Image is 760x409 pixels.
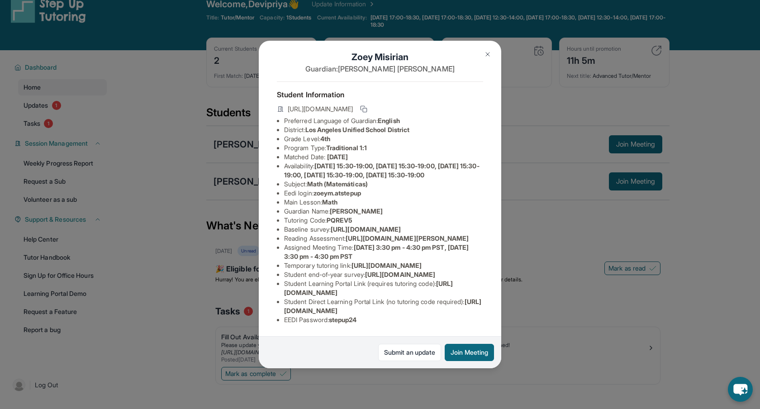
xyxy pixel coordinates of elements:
li: Main Lesson : [284,198,483,207]
span: Math [322,198,337,206]
span: PQREV5 [327,216,352,224]
li: Subject : [284,180,483,189]
li: Student Direct Learning Portal Link (no tutoring code required) : [284,297,483,315]
span: [URL][DOMAIN_NAME][PERSON_NAME] [346,234,469,242]
span: [DATE] 15:30-19:00, [DATE] 15:30-19:00, [DATE] 15:30-19:00, [DATE] 15:30-19:00, [DATE] 15:30-19:00 [284,162,480,179]
li: District: [284,125,483,134]
li: Tutoring Code : [284,216,483,225]
li: Program Type: [284,143,483,152]
button: chat-button [728,377,753,402]
span: Los Angeles Unified School District [305,126,409,133]
a: Submit an update [378,344,441,361]
span: [URL][DOMAIN_NAME] [331,225,401,233]
span: zoeym.atstepup [313,189,361,197]
h1: Zoey Misirian [277,51,483,63]
li: Preferred Language of Guardian: [284,116,483,125]
span: [DATE] 3:30 pm - 4:30 pm PST, [DATE] 3:30 pm - 4:30 pm PST [284,243,469,260]
li: Student end-of-year survey : [284,270,483,279]
span: [URL][DOMAIN_NAME] [288,105,353,114]
span: [DATE] [327,153,348,161]
li: Eedi login : [284,189,483,198]
li: EEDI Password : [284,315,483,324]
span: Traditional 1:1 [326,144,367,152]
li: Availability: [284,162,483,180]
li: Reading Assessment : [284,234,483,243]
li: Grade Level: [284,134,483,143]
span: [URL][DOMAIN_NAME] [365,271,435,278]
span: 4th [320,135,330,143]
button: Join Meeting [445,344,494,361]
li: Student Learning Portal Link (requires tutoring code) : [284,279,483,297]
h4: Student Information [277,89,483,100]
li: Assigned Meeting Time : [284,243,483,261]
button: Copy link [358,104,369,114]
span: [PERSON_NAME] [330,207,383,215]
span: [URL][DOMAIN_NAME] [351,262,422,269]
li: Baseline survey : [284,225,483,234]
span: English [378,117,400,124]
li: Guardian Name : [284,207,483,216]
span: stepup24 [329,316,357,323]
img: Close Icon [484,51,491,58]
span: Math (Matemáticas) [307,180,368,188]
li: Temporary tutoring link : [284,261,483,270]
li: Matched Date: [284,152,483,162]
p: Guardian: [PERSON_NAME] [PERSON_NAME] [277,63,483,74]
